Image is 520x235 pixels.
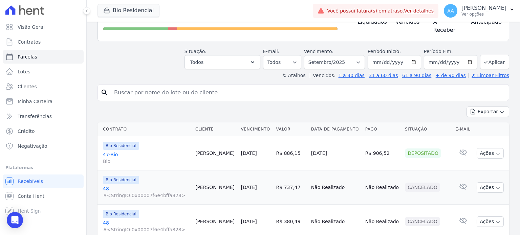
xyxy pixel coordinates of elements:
[405,183,440,192] div: Cancelado
[424,48,477,55] label: Período Fim:
[467,107,509,117] button: Exportar
[5,164,81,172] div: Plataformas
[238,122,273,136] th: Vencimento
[327,7,434,15] span: Você possui fatura(s) em atraso.
[304,49,333,54] label: Vencimento:
[7,212,23,228] div: Open Intercom Messenger
[3,189,84,203] a: Conta Hent
[363,170,403,205] td: Não Realizado
[453,122,473,136] th: E-mail
[3,139,84,153] a: Negativação
[18,113,52,120] span: Transferências
[274,170,308,205] td: R$ 737,47
[110,86,506,99] input: Buscar por nome do lote ou do cliente
[404,8,434,14] a: Ver detalhes
[3,80,84,93] a: Clientes
[103,142,139,150] span: Bio Residencial
[18,53,37,60] span: Parcelas
[447,8,454,13] span: AA
[18,83,37,90] span: Clientes
[185,55,260,69] button: Todos
[395,18,422,26] h4: Vencidos
[369,73,398,78] a: 31 a 60 dias
[274,136,308,170] td: R$ 886,15
[190,58,203,66] span: Todos
[358,18,385,26] h4: Liquidados
[103,210,139,218] span: Bio Residencial
[363,136,403,170] td: R$ 906,52
[438,1,520,20] button: AA [PERSON_NAME] Ver opções
[18,143,47,149] span: Negativação
[402,122,453,136] th: Situação
[363,122,403,136] th: Pago
[18,24,45,30] span: Visão Geral
[103,176,139,184] span: Bio Residencial
[241,185,257,190] a: [DATE]
[308,170,363,205] td: Não Realizado
[3,174,84,188] a: Recebíveis
[3,95,84,108] a: Minha Carteira
[405,148,441,158] div: Depositado
[436,73,466,78] a: + de 90 dias
[308,122,363,136] th: Data de Pagamento
[477,182,504,193] button: Ações
[461,11,506,17] p: Ver opções
[241,219,257,224] a: [DATE]
[3,50,84,64] a: Parcelas
[103,219,190,233] a: 48#<StringIO:0x00007f6e4bffa828>
[18,68,30,75] span: Lotes
[402,73,431,78] a: 61 a 90 dias
[477,216,504,227] button: Ações
[18,39,41,45] span: Contratos
[3,110,84,123] a: Transferências
[103,151,190,165] a: 47-BioBio
[101,89,109,97] i: search
[103,192,190,199] span: #<StringIO:0x00007f6e4bffa828>
[469,73,509,78] a: ✗ Limpar Filtros
[308,136,363,170] td: [DATE]
[3,20,84,34] a: Visão Geral
[480,55,509,69] button: Aplicar
[433,18,460,34] h4: A Receber
[193,170,238,205] td: [PERSON_NAME]
[405,217,440,226] div: Cancelado
[18,128,35,135] span: Crédito
[477,148,504,159] button: Ações
[193,136,238,170] td: [PERSON_NAME]
[368,49,401,54] label: Período Inicío:
[274,122,308,136] th: Valor
[97,4,159,17] button: Bio Residencial
[103,226,190,233] span: #<StringIO:0x00007f6e4bffa828>
[471,18,498,26] h4: Antecipado
[185,49,207,54] label: Situação:
[193,122,238,136] th: Cliente
[282,73,305,78] label: ↯ Atalhos
[97,122,193,136] th: Contrato
[241,150,257,156] a: [DATE]
[103,185,190,199] a: 48#<StringIO:0x00007f6e4bffa828>
[263,49,280,54] label: E-mail:
[18,193,44,199] span: Conta Hent
[18,178,43,185] span: Recebíveis
[3,124,84,138] a: Crédito
[461,5,506,11] p: [PERSON_NAME]
[310,73,335,78] label: Vencidos:
[3,35,84,49] a: Contratos
[339,73,365,78] a: 1 a 30 dias
[18,98,52,105] span: Minha Carteira
[3,65,84,78] a: Lotes
[103,158,190,165] span: Bio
